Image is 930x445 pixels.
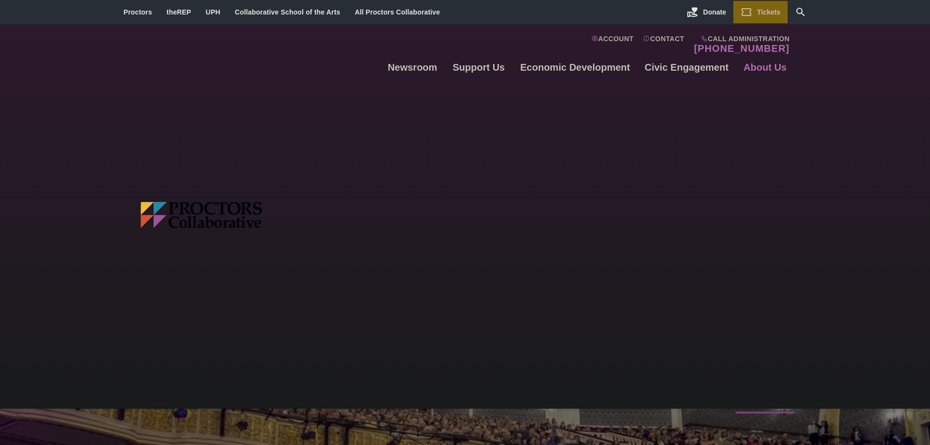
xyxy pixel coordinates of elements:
a: Economic Development [513,54,637,80]
a: Support Us [445,54,513,80]
span: Call Administration [691,35,790,43]
a: Tickets [733,1,788,23]
a: Collaborative School of the Arts [235,8,341,16]
a: Newsroom [380,54,444,80]
a: UPH [206,8,220,16]
a: About Us [736,54,794,80]
a: [PHONE_NUMBER] [694,43,790,54]
a: theREP [167,8,191,16]
a: Civic Engagement [637,54,736,80]
img: Proctors logo [140,202,337,228]
span: Donate [703,8,726,16]
a: Account [591,35,634,54]
a: Contact [643,35,684,54]
a: Donate [680,1,733,23]
a: All Proctors Collaborative [355,8,440,16]
a: Proctors [124,8,152,16]
span: Tickets [757,8,780,16]
a: Search [788,1,814,23]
